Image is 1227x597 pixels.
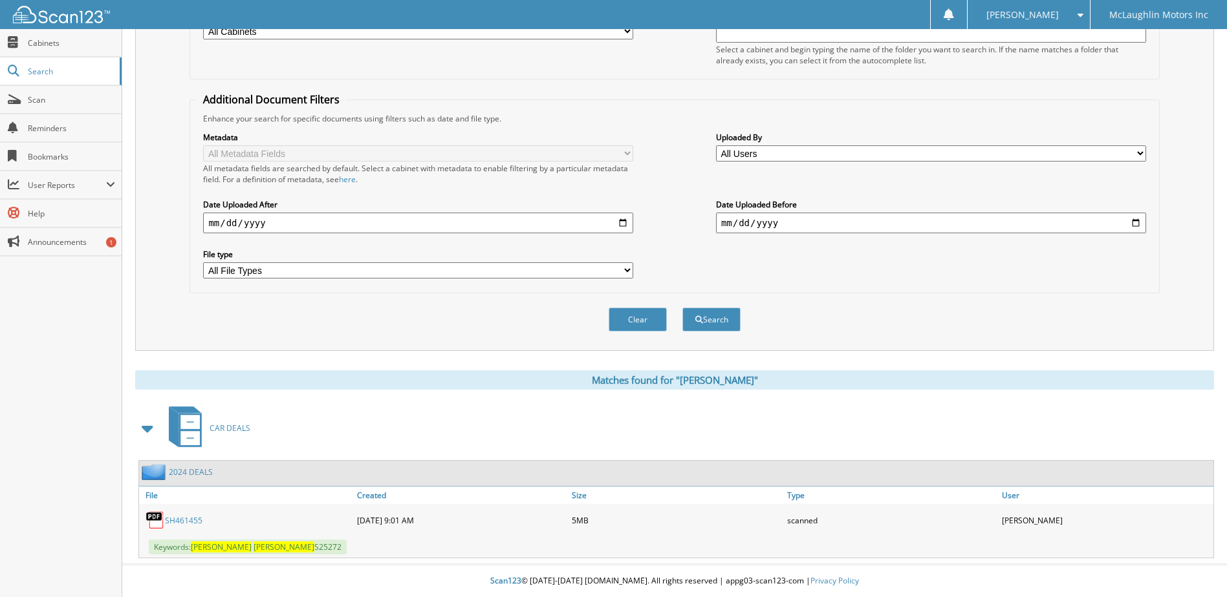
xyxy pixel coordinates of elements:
div: Select a cabinet and begin typing the name of the folder you want to search in. If the name match... [716,44,1146,66]
a: SH461455 [165,515,202,526]
div: All metadata fields are searched by default. Select a cabinet with metadata to enable filtering b... [203,163,633,185]
a: here [339,174,356,185]
div: © [DATE]-[DATE] [DOMAIN_NAME]. All rights reserved | appg03-scan123-com | [122,565,1227,597]
label: Date Uploaded After [203,199,633,210]
button: Search [682,308,741,331]
span: User Reports [28,180,106,191]
span: Search [28,66,113,77]
input: start [203,213,633,233]
div: scanned [784,507,999,533]
img: scan123-logo-white.svg [13,6,110,23]
label: File type [203,249,633,260]
a: File [139,487,354,504]
span: Cabinets [28,37,115,48]
div: [DATE] 9:01 AM [354,507,569,533]
label: Uploaded By [716,132,1146,143]
a: User [999,487,1213,504]
img: folder2.png [142,464,169,480]
span: [PERSON_NAME] [986,11,1059,19]
button: Clear [609,308,667,331]
div: [PERSON_NAME] [999,507,1213,533]
span: Reminders [28,123,115,134]
div: 1 [106,237,116,247]
span: CAR DEALS [210,423,250,434]
img: PDF.png [146,510,165,530]
label: Metadata [203,132,633,143]
a: Privacy Policy [810,575,859,586]
span: McLaughlin Motors Inc [1109,11,1208,19]
span: [PERSON_NAME] [191,541,252,552]
a: Type [784,487,999,504]
a: Size [569,487,783,504]
legend: Additional Document Filters [197,92,346,107]
input: end [716,213,1146,233]
label: Date Uploaded Before [716,199,1146,210]
iframe: Chat Widget [1162,535,1227,597]
a: CAR DEALS [161,403,250,454]
div: Matches found for "[PERSON_NAME]" [135,370,1214,390]
span: Announcements [28,236,115,247]
span: Scan123 [490,575,521,586]
span: [PERSON_NAME] [254,541,314,552]
a: Created [354,487,569,504]
div: 5MB [569,507,783,533]
div: Enhance your search for specific documents using filters such as date and file type. [197,113,1152,124]
span: Help [28,208,115,219]
span: Keywords: S25272 [149,539,347,554]
span: Bookmarks [28,151,115,162]
a: 2024 DEALS [169,466,213,477]
span: Scan [28,94,115,105]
